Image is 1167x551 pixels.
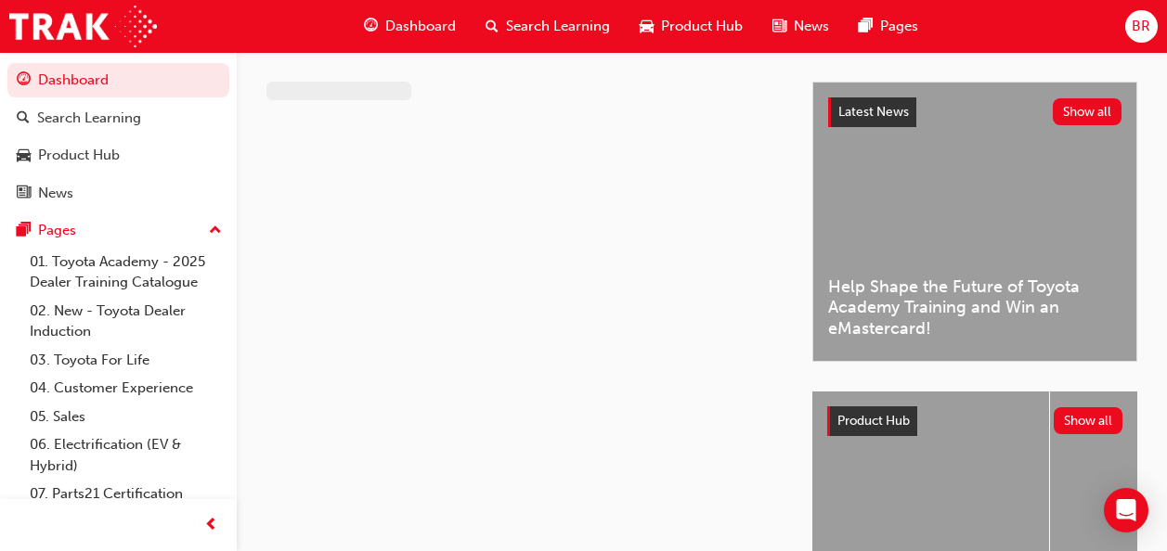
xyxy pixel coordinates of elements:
img: Trak [9,6,157,47]
span: Search Learning [506,16,610,37]
span: guage-icon [17,72,31,89]
div: Pages [38,220,76,241]
a: 05. Sales [22,403,229,431]
div: News [38,183,73,204]
a: Dashboard [7,63,229,97]
span: news-icon [17,186,31,202]
a: 06. Electrification (EV & Hybrid) [22,430,229,480]
div: Product Hub [38,145,120,166]
button: BR [1125,10,1158,43]
a: Latest NewsShow all [828,97,1122,127]
a: 04. Customer Experience [22,374,229,403]
span: News [794,16,829,37]
span: Pages [880,16,918,37]
span: up-icon [209,219,222,243]
a: car-iconProduct Hub [625,7,758,45]
span: Help Shape the Future of Toyota Academy Training and Win an eMastercard! [828,276,1122,340]
button: Show all [1053,98,1122,125]
a: 03. Toyota For Life [22,346,229,375]
div: Open Intercom Messenger [1104,488,1148,532]
span: Product Hub [661,16,743,37]
button: Pages [7,213,229,248]
button: DashboardSearch LearningProduct HubNews [7,59,229,213]
a: search-iconSearch Learning [471,7,625,45]
a: Product Hub [7,138,229,173]
a: Latest NewsShow allHelp Shape the Future of Toyota Academy Training and Win an eMastercard! [812,82,1137,362]
span: search-icon [486,15,499,38]
button: Show all [1054,407,1123,434]
a: pages-iconPages [844,7,933,45]
a: Search Learning [7,101,229,135]
span: Dashboard [385,16,456,37]
span: Product Hub [837,413,910,429]
span: BR [1132,16,1150,37]
a: Product HubShow all [827,406,1122,436]
span: pages-icon [859,15,873,38]
a: 01. Toyota Academy - 2025 Dealer Training Catalogue [22,248,229,297]
span: car-icon [640,15,654,38]
a: 07. Parts21 Certification [22,480,229,508]
a: News [7,176,229,211]
span: search-icon [17,110,30,127]
span: guage-icon [364,15,378,38]
div: Search Learning [37,108,141,129]
a: 02. New - Toyota Dealer Induction [22,297,229,346]
a: guage-iconDashboard [349,7,471,45]
a: news-iconNews [758,7,844,45]
span: news-icon [772,15,786,38]
span: prev-icon [204,514,218,537]
span: Latest News [838,104,909,120]
span: car-icon [17,147,31,164]
span: pages-icon [17,223,31,239]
